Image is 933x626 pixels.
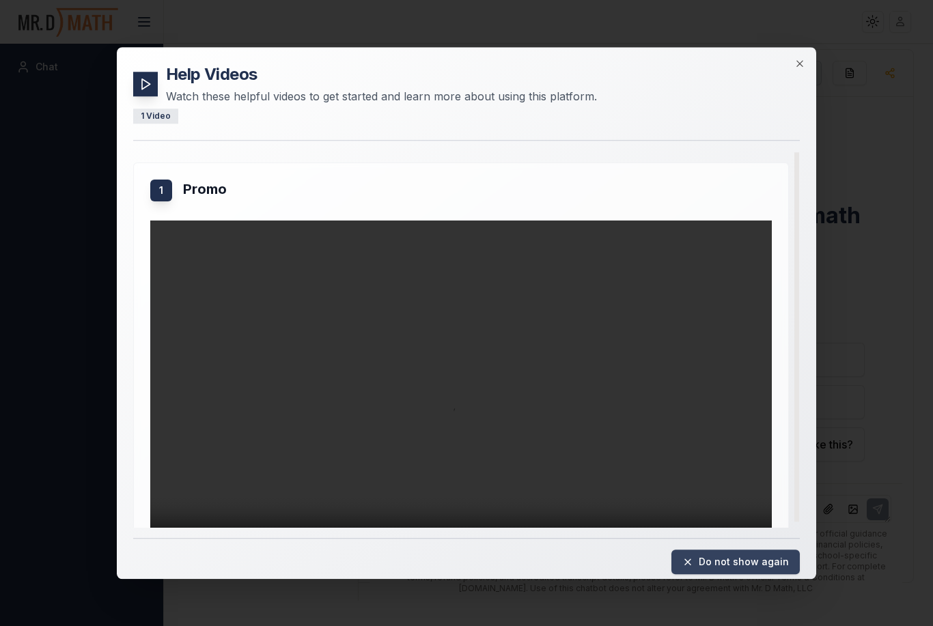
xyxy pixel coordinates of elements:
[183,180,772,199] h3: Promo
[671,550,800,574] button: Do not show again
[133,109,178,124] div: 1 Video
[166,88,597,104] p: Watch these helpful videos to get started and learn more about using this platform.
[166,63,597,85] h2: Help Videos
[150,180,172,201] div: 1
